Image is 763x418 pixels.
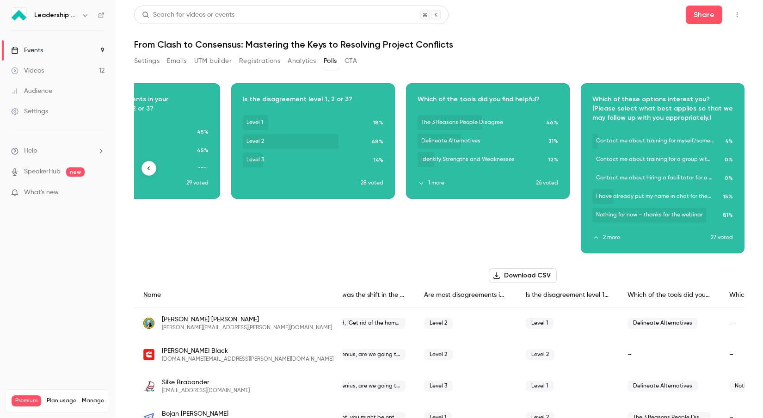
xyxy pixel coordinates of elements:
[11,107,48,116] div: Settings
[618,283,720,307] div: Which of the tools did you find helpful?
[162,324,332,332] span: [PERSON_NAME][EMAIL_ADDRESS][PERSON_NAME][DOMAIN_NAME]
[194,54,232,68] button: UTM builder
[12,8,26,23] img: Leadership Strategies - 2025 Webinars
[162,387,250,394] span: [EMAIL_ADDRESS][DOMAIN_NAME]
[142,10,234,20] div: Search for videos or events
[12,395,41,406] span: Premium
[11,46,43,55] div: Events
[313,283,415,307] div: When was the shift in the conversation?
[239,54,280,68] button: Registrations
[288,54,316,68] button: Analytics
[134,54,160,68] button: Settings
[134,283,343,307] div: Name
[162,378,250,387] span: Silke Brabander
[162,315,332,324] span: [PERSON_NAME] [PERSON_NAME]
[47,397,76,405] span: Plan usage
[345,54,357,68] button: CTA
[526,381,554,392] span: Level 1
[24,167,61,177] a: SpeakerHub
[628,381,698,392] span: Delineate Alternatives
[11,66,44,75] div: Videos
[415,283,517,307] div: Are most disagreements in your organization level 1, 2 or 3?
[24,146,37,156] span: Help
[322,381,406,392] span: “So genius, are we going to stop billing our customers?”
[418,179,536,187] button: 1 more
[143,318,154,329] img: commerce.wa.gov
[424,318,453,329] span: Level 2
[526,349,554,360] span: Level 2
[11,146,105,156] li: help-dropdown-opener
[82,397,104,405] a: Manage
[324,54,337,68] button: Polls
[162,346,333,356] span: [PERSON_NAME] Black
[686,6,722,24] button: Share
[628,318,698,329] span: Delineate Alternatives
[34,11,78,20] h6: Leadership Strategies - 2025 Webinars
[424,349,453,360] span: Level 2
[93,189,105,197] iframe: Noticeable Trigger
[489,268,557,283] button: Download CSV
[24,188,59,197] span: What's new
[66,167,85,177] span: new
[517,283,618,307] div: Is the disagreement level 1, 2 or 3?
[143,349,154,360] img: cummins.com
[11,86,52,96] div: Audience
[618,339,720,370] div: –
[322,318,406,329] span: “I said, ‘Get rid of the home office’ not decentralize the company.”
[162,356,333,363] span: [DOMAIN_NAME][EMAIL_ADDRESS][PERSON_NAME][DOMAIN_NAME]
[134,39,745,50] h1: From Clash to Consensus: Mastering the Keys to Resolving Project Conflicts
[592,234,711,242] button: 2 more
[526,318,554,329] span: Level 1
[143,381,154,392] img: gnb.ca
[322,349,406,360] span: “So genius, are we going to stop billing our customers?”
[424,381,453,392] span: Level 3
[167,54,186,68] button: Emails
